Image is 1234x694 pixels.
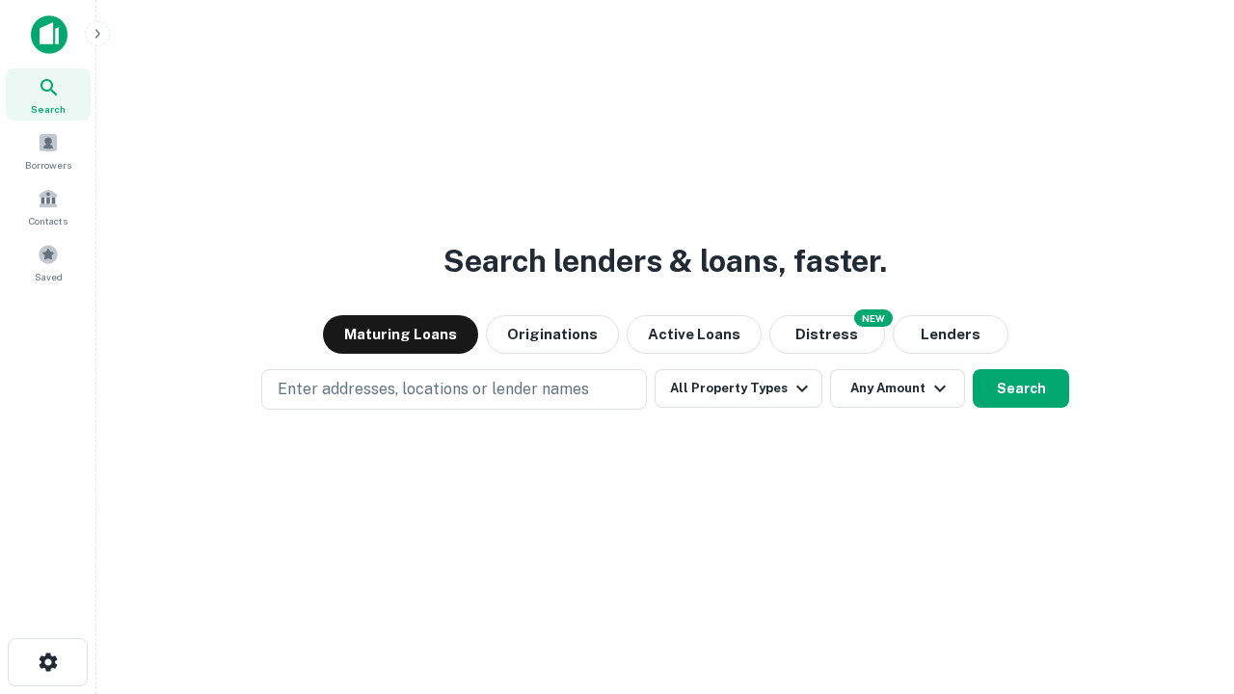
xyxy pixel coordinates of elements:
[830,369,965,408] button: Any Amount
[25,157,71,173] span: Borrowers
[31,15,67,54] img: capitalize-icon.png
[278,378,589,401] p: Enter addresses, locations or lender names
[893,315,1008,354] button: Lenders
[261,369,647,410] button: Enter addresses, locations or lender names
[31,101,66,117] span: Search
[6,68,91,120] a: Search
[6,180,91,232] a: Contacts
[323,315,478,354] button: Maturing Loans
[854,309,893,327] div: NEW
[443,238,887,284] h3: Search lenders & loans, faster.
[6,236,91,288] a: Saved
[655,369,822,408] button: All Property Types
[627,315,762,354] button: Active Loans
[769,315,885,354] button: Search distressed loans with lien and other non-mortgage details.
[1138,540,1234,632] iframe: Chat Widget
[29,213,67,228] span: Contacts
[6,124,91,176] a: Borrowers
[35,269,63,284] span: Saved
[486,315,619,354] button: Originations
[973,369,1069,408] button: Search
